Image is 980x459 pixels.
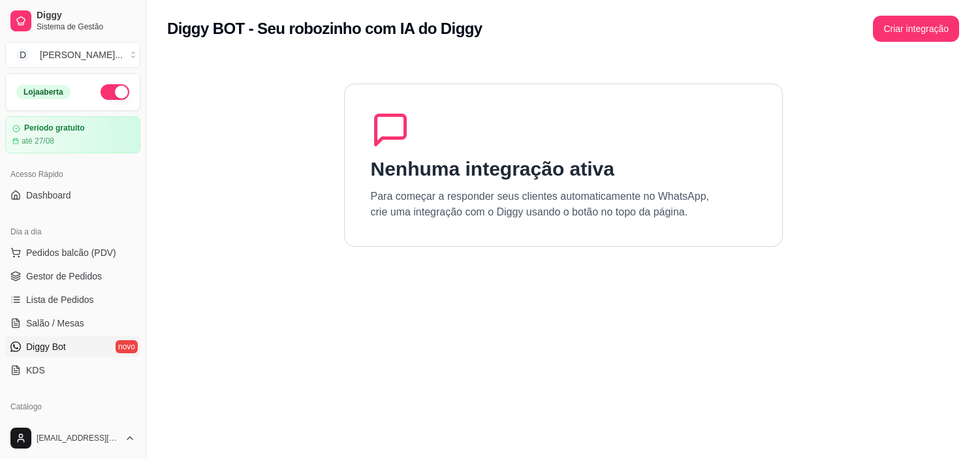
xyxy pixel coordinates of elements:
[5,164,140,185] div: Acesso Rápido
[5,5,140,37] a: DiggySistema de Gestão
[371,157,614,181] h1: Nenhuma integração ativa
[5,266,140,287] a: Gestor de Pedidos
[5,289,140,310] a: Lista de Pedidos
[26,270,102,283] span: Gestor de Pedidos
[24,123,85,133] article: Período gratuito
[5,422,140,454] button: [EMAIL_ADDRESS][DOMAIN_NAME]
[40,48,123,61] div: [PERSON_NAME] ...
[5,396,140,417] div: Catálogo
[26,317,84,330] span: Salão / Mesas
[37,10,135,22] span: Diggy
[5,242,140,263] button: Pedidos balcão (PDV)
[26,340,66,353] span: Diggy Bot
[5,42,140,68] button: Select a team
[37,433,119,443] span: [EMAIL_ADDRESS][DOMAIN_NAME]
[5,221,140,242] div: Dia a dia
[5,116,140,153] a: Período gratuitoaté 27/08
[26,246,116,259] span: Pedidos balcão (PDV)
[26,189,71,202] span: Dashboard
[5,185,140,206] a: Dashboard
[16,85,71,99] div: Loja aberta
[167,18,482,39] h2: Diggy BOT - Seu robozinho com IA do Diggy
[5,336,140,357] a: Diggy Botnovo
[37,22,135,32] span: Sistema de Gestão
[101,84,129,100] button: Alterar Status
[371,189,710,220] p: Para começar a responder seus clientes automaticamente no WhatsApp, crie uma integração com o Dig...
[873,16,959,42] button: Criar integração
[26,364,45,377] span: KDS
[26,293,94,306] span: Lista de Pedidos
[5,360,140,381] a: KDS
[5,313,140,334] a: Salão / Mesas
[22,136,54,146] article: até 27/08
[16,48,29,61] span: D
